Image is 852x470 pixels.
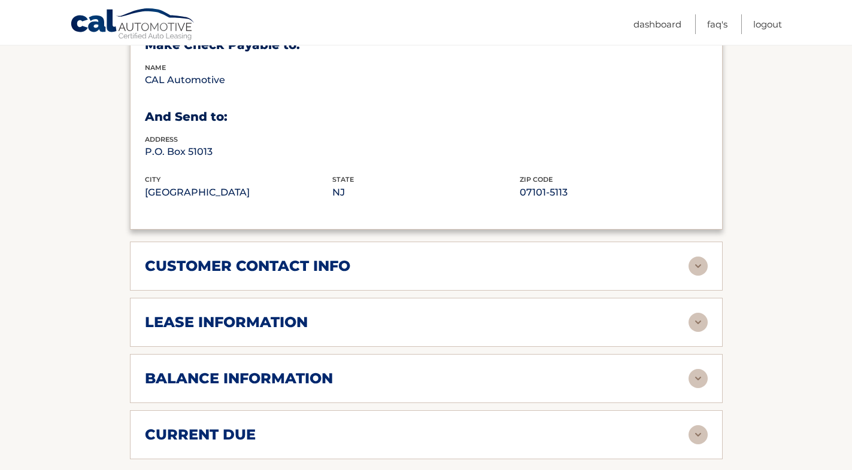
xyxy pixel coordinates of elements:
h2: current due [145,426,256,444]
img: accordion-rest.svg [689,369,708,388]
span: city [145,175,160,184]
p: [GEOGRAPHIC_DATA] [145,184,332,201]
p: NJ [332,184,520,201]
span: zip code [520,175,553,184]
span: state [332,175,354,184]
h3: And Send to: [145,109,708,124]
p: CAL Automotive [145,72,332,88]
a: Logout [753,14,782,34]
img: accordion-rest.svg [689,313,708,332]
a: Dashboard [633,14,681,34]
span: address [145,135,178,144]
img: accordion-rest.svg [689,425,708,444]
img: accordion-rest.svg [689,257,708,276]
h2: customer contact info [145,257,350,275]
span: name [145,63,166,72]
p: P.O. Box 51013 [145,144,332,160]
a: Cal Automotive [70,8,196,42]
p: 07101-5113 [520,184,707,201]
h2: lease information [145,313,308,331]
a: FAQ's [707,14,727,34]
h2: balance information [145,370,333,387]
